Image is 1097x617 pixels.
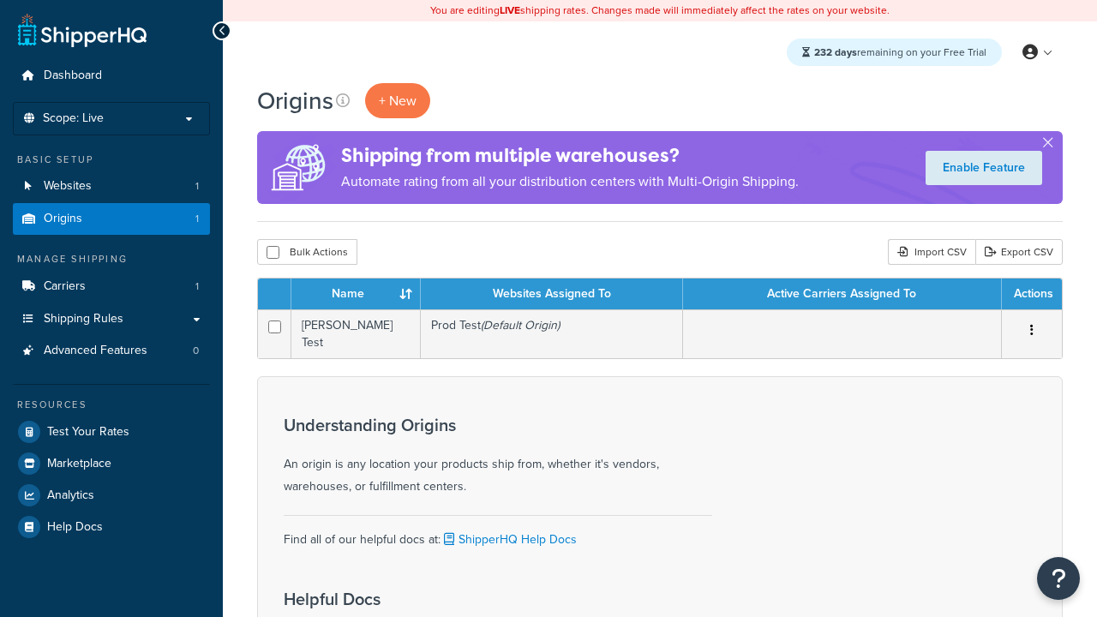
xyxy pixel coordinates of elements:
h3: Understanding Origins [284,416,712,434]
span: Advanced Features [44,344,147,358]
a: Shipping Rules [13,303,210,335]
li: Advanced Features [13,335,210,367]
div: Resources [13,398,210,412]
a: Help Docs [13,512,210,542]
a: Dashboard [13,60,210,92]
strong: 232 days [814,45,857,60]
div: Manage Shipping [13,252,210,267]
div: An origin is any location your products ship from, whether it's vendors, warehouses, or fulfillme... [284,416,712,498]
a: Marketplace [13,448,210,479]
th: Name : activate to sort column ascending [291,279,421,309]
h3: Helpful Docs [284,590,623,608]
span: 0 [193,344,199,358]
span: 1 [195,179,199,194]
th: Active Carriers Assigned To [683,279,1002,309]
a: ShipperHQ Help Docs [441,530,577,548]
a: Carriers 1 [13,271,210,303]
span: Websites [44,179,92,194]
span: Help Docs [47,520,103,535]
li: Websites [13,171,210,202]
i: (Default Origin) [481,316,560,334]
th: Websites Assigned To [421,279,683,309]
span: Test Your Rates [47,425,129,440]
div: Import CSV [888,239,975,265]
div: Find all of our helpful docs at: [284,515,712,551]
a: Origins 1 [13,203,210,235]
a: Advanced Features 0 [13,335,210,367]
a: + New [365,83,430,118]
p: Automate rating from all your distribution centers with Multi-Origin Shipping. [341,170,799,194]
span: Shipping Rules [44,312,123,326]
a: Test Your Rates [13,416,210,447]
a: Enable Feature [926,151,1042,185]
td: Prod Test [421,309,683,358]
img: ad-origins-multi-dfa493678c5a35abed25fd24b4b8a3fa3505936ce257c16c00bdefe2f3200be3.png [257,131,341,204]
li: Origins [13,203,210,235]
b: LIVE [500,3,520,18]
th: Actions [1002,279,1062,309]
h1: Origins [257,84,333,117]
td: [PERSON_NAME] Test [291,309,421,358]
span: 1 [195,212,199,226]
span: Marketplace [47,457,111,471]
button: Open Resource Center [1037,557,1080,600]
a: ShipperHQ Home [18,13,147,47]
span: Scope: Live [43,111,104,126]
button: Bulk Actions [257,239,357,265]
div: remaining on your Free Trial [787,39,1002,66]
span: Carriers [44,279,86,294]
li: Carriers [13,271,210,303]
span: 1 [195,279,199,294]
span: Origins [44,212,82,226]
span: Dashboard [44,69,102,83]
a: Export CSV [975,239,1063,265]
div: Basic Setup [13,153,210,167]
span: Analytics [47,488,94,503]
h4: Shipping from multiple warehouses? [341,141,799,170]
a: Websites 1 [13,171,210,202]
span: + New [379,91,417,111]
a: Analytics [13,480,210,511]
